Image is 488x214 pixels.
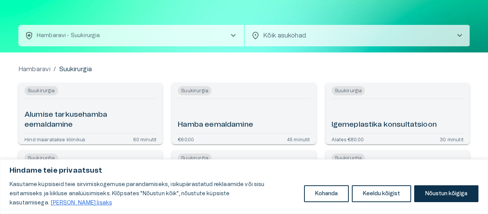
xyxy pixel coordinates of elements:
[24,137,85,141] p: Hind määratakse kliinikus
[332,137,364,141] p: Alates €80.00
[332,154,365,163] span: Suukirurgia
[18,83,163,144] a: Open service booking details
[287,137,310,141] p: 45 minutit
[178,86,211,95] span: Suukirurgia
[414,185,478,202] button: Nõustun kõigiga
[178,154,211,163] span: Suukirurgia
[325,150,470,212] a: Open service booking details
[304,185,349,202] button: Kohanda
[10,180,298,207] p: Kasutame küpsiseid teie sirvimiskogemuse parandamiseks, isikupärastatud reklaamide või sisu esita...
[133,137,157,141] p: 60 minutit
[251,31,260,40] span: location_on
[10,166,478,175] p: Hindame teie privaatsust
[352,185,411,202] button: Keeldu kõigist
[172,150,316,212] a: Open service booking details
[50,200,112,206] a: Loe lisaks
[18,65,50,74] a: Hambaravi
[325,83,470,144] a: Open service booking details
[332,86,365,95] span: Suukirurgia
[332,120,437,130] h6: Igemeplastika konsultatsioon
[24,110,156,130] h6: Alumise tarkusehamba eemaldamine
[18,25,244,46] button: health_and_safetyHambaravi - Suukirurgiachevron_right
[18,150,163,212] a: Open service booking details
[263,31,443,40] p: Kõik asukohad
[178,120,253,130] h6: Hamba eemaldamine
[54,65,56,74] p: /
[37,32,100,40] p: Hambaravi - Suukirurgia
[172,83,316,144] a: Open service booking details
[229,31,238,40] span: chevron_right
[59,65,92,74] p: Suukirurgia
[39,6,50,12] span: Help
[455,31,464,40] span: chevron_right
[24,86,58,95] span: Suukirurgia
[440,137,464,141] p: 30 minutit
[24,31,34,40] span: health_and_safety
[24,154,58,163] span: Suukirurgia
[178,137,194,141] p: €60.00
